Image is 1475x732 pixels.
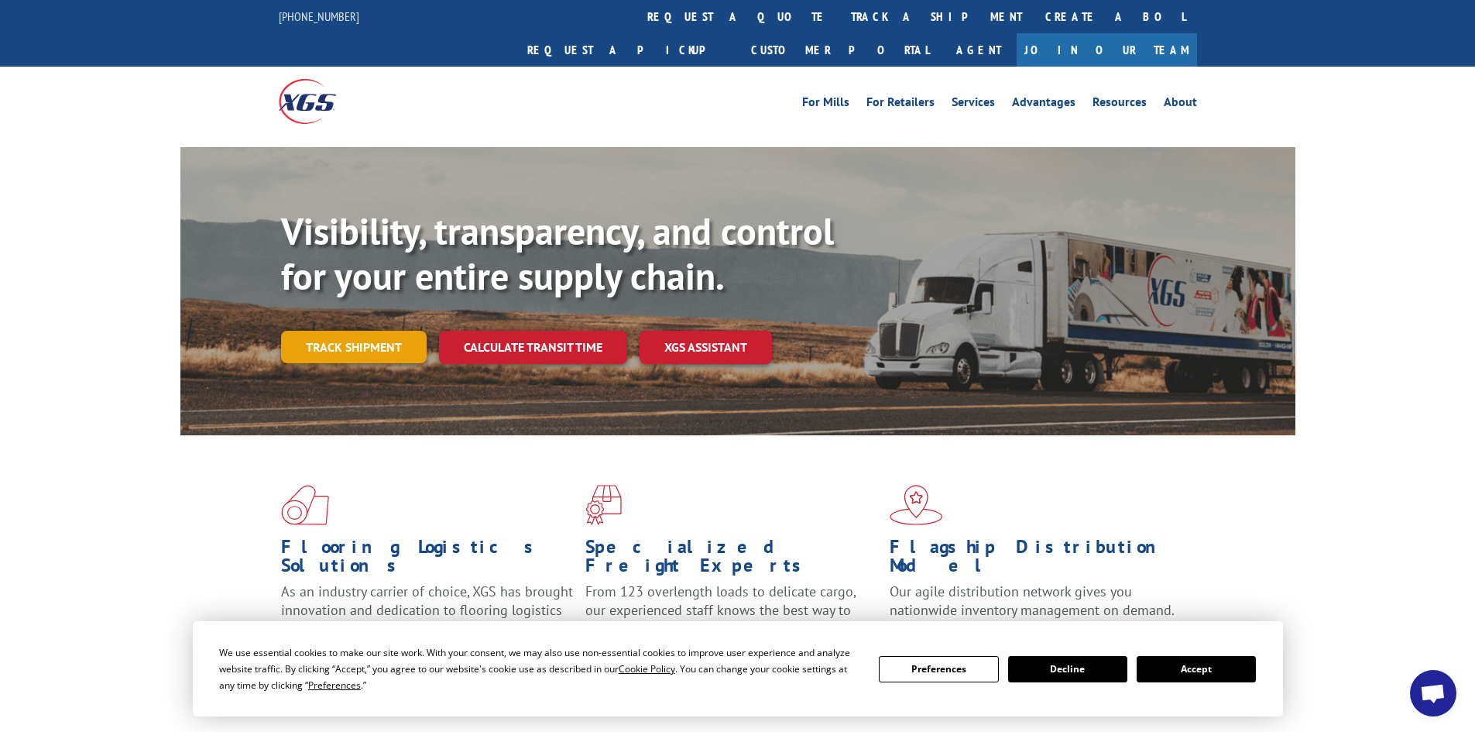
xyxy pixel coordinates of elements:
a: Resources [1093,96,1147,113]
a: XGS ASSISTANT [640,331,772,364]
a: Open chat [1410,670,1456,717]
button: Preferences [879,656,998,682]
button: Decline [1008,656,1127,682]
a: Track shipment [281,331,427,363]
span: Preferences [308,679,361,692]
span: Cookie Policy [619,662,675,675]
img: xgs-icon-focused-on-flooring-red [585,485,622,525]
a: Services [952,96,995,113]
img: xgs-icon-total-supply-chain-intelligence-red [281,485,329,525]
b: Visibility, transparency, and control for your entire supply chain. [281,207,834,300]
a: Request a pickup [516,33,739,67]
a: For Mills [802,96,849,113]
div: We use essential cookies to make our site work. With your consent, we may also use non-essential ... [219,644,860,693]
a: Customer Portal [739,33,941,67]
a: Calculate transit time [439,331,627,364]
a: [PHONE_NUMBER] [279,9,359,24]
a: Advantages [1012,96,1075,113]
div: Cookie Consent Prompt [193,621,1283,717]
img: xgs-icon-flagship-distribution-model-red [890,485,943,525]
a: Join Our Team [1017,33,1197,67]
a: Agent [941,33,1017,67]
span: As an industry carrier of choice, XGS has brought innovation and dedication to flooring logistics... [281,583,573,637]
h1: Flooring Logistics Solutions [281,538,574,583]
h1: Flagship Distribution Model [890,538,1182,583]
a: For Retailers [866,96,935,113]
p: From 123 overlength loads to delicate cargo, our experienced staff knows the best way to move you... [585,583,878,651]
h1: Specialized Freight Experts [585,538,878,583]
a: About [1164,96,1197,113]
button: Accept [1137,656,1256,682]
span: Our agile distribution network gives you nationwide inventory management on demand. [890,583,1175,619]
